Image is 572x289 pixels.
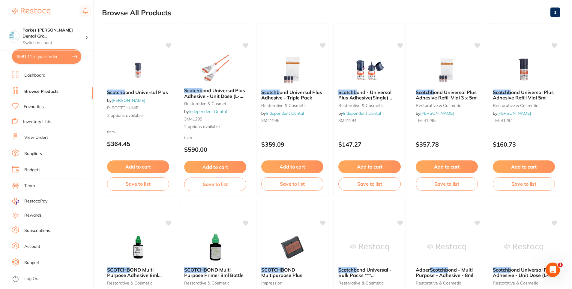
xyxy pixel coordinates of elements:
small: restorative & cosmetic [338,281,400,285]
b: Scotchbond Universal Plus Adhesive - Unit Dose (L-Pop) - Packet of 100 L-Pop Unit Doses [493,267,555,278]
b: Scotchbond Universal Plus Adhesive - Unit Dose (L-Pop) [184,88,246,99]
span: from [184,135,192,140]
span: ond - Multi Purpose - Adhesive - 8ml [416,267,473,278]
span: ond Universal Plus [125,89,168,95]
span: P-SCOTCHUNIP [107,105,139,111]
a: Rewards [24,212,42,218]
p: $357.78 [416,141,478,148]
small: restorative & cosmetic [184,101,246,106]
a: Independent Dental [266,111,304,116]
span: TM-41295 [416,118,436,123]
button: Add to cart [261,160,323,173]
button: Save to list [184,178,246,191]
a: Account [24,244,40,250]
span: TM-41294 [493,118,513,123]
span: by [261,111,304,116]
span: ond Universal Plus Adhesive - Triple Pack [261,89,322,101]
button: Add to cart [493,160,555,173]
small: restorative & cosmetic [338,103,400,108]
small: restorative & cosmetic [184,281,246,285]
button: Save to list [261,177,323,190]
b: Scotchbond Universal Plus Adhesive - Triple Pack [261,90,323,101]
span: by [493,111,531,116]
em: SCOTCHB [261,267,284,273]
p: $147.27 [338,141,400,148]
a: Suppliers [24,151,42,157]
span: OND Multi Purpose Primer 8ml Bottle [184,267,244,278]
b: Scotchbond Universal - Bulk Packs *** CLEARANCE*** - 100 Unidose [338,267,400,278]
small: restorative & cosmetic [416,103,478,108]
img: SCOTCHBOND Multi Purpose Adhesive 8ml Bottle [119,232,158,262]
span: RestocqPay [24,198,47,204]
img: Scotchbond Universal Plus Adhesive Refill Vial 3 x 5ml [427,55,466,85]
em: Scotchb [107,89,125,95]
button: Save to list [338,177,400,190]
em: Scotchb [430,267,448,273]
img: Adper Scotchbond - Multi Purpose - Adhesive - 8ml [427,232,466,262]
img: Parkes Baker Dental Group [9,31,19,41]
a: 1 [550,6,560,18]
small: restorative & cosmetic [493,281,555,285]
a: Restocq Logo [12,5,50,18]
small: restorative & cosmetic [261,103,323,108]
a: [PERSON_NAME] [420,111,454,116]
button: Save to list [107,177,169,190]
em: Scotchb [338,267,357,273]
a: View Orders [24,135,49,141]
h4: Parkes Baker Dental Group [22,27,85,39]
span: ond Universal Plus Adhesive Refill Vial 3 x 5ml [416,89,478,101]
b: Scotchbond Universal Plus Adhesive Refill Vial 5ml [493,90,555,101]
span: ond Universal Plus Adhesive Refill Vial 5ml [493,89,554,101]
em: SCOTCHB [184,267,207,273]
a: Support [24,260,40,266]
em: Scotchb [493,267,511,273]
button: Add to cart [338,160,400,173]
span: by [184,109,227,114]
span: 2 options available [107,113,169,119]
button: Log Out [12,274,91,284]
a: [PERSON_NAME] [112,98,145,103]
img: Scotchbond - Universal Plus Adhesive(Single) **Buy 3 Receive 1 x Filtek XTE Universal Refill Caps... [350,55,389,85]
button: Add to cart [107,160,169,173]
img: SCOTCHBOND Multipurpose Plus [273,232,312,262]
h2: Browse All Products [102,9,171,17]
span: Adper [416,267,430,273]
b: SCOTCHBOND Multipurpose Plus [261,267,323,278]
p: $590.00 [184,146,246,153]
small: restorative & cosmetic [416,281,478,285]
p: $160.73 [493,141,555,148]
a: Dashboard [24,72,45,78]
em: Scotchb [416,89,434,95]
small: impression [261,281,323,285]
button: Add to cart [184,161,246,173]
b: Adper Scotchbond - Multi Purpose - Adhesive - 8ml [416,267,478,278]
button: Save to list [416,177,478,190]
em: Scotchb [338,89,357,95]
a: Inventory Lists [23,119,51,125]
img: Scotchbond Universal Plus Adhesive - Triple Pack [273,55,312,85]
a: Team [24,183,35,189]
img: Scotchbond Universal Plus Adhesive Refill Vial 5ml [504,55,543,85]
span: 3M41298 [184,116,202,122]
b: SCOTCHBOND Multi Purpose Primer 8ml Bottle [184,267,246,278]
span: 3M41294 [338,118,356,123]
p: Switch account [22,40,85,46]
span: 1 [558,263,563,267]
p: $359.09 [261,141,323,148]
img: Restocq Logo [12,8,50,15]
img: Scotchbond Universal Plus [119,55,158,85]
a: Independent Dental [343,111,381,116]
span: OND Multi Purpose Adhesive 8ml Bottle [107,267,162,284]
a: Browse Products [24,89,58,95]
b: SCOTCHBOND Multi Purpose Adhesive 8ml Bottle [107,267,169,278]
a: Independent Dental [189,109,227,114]
iframe: Intercom live chat [546,263,560,277]
em: SCOTCHB [107,267,130,273]
span: by [338,111,381,116]
img: RestocqPay [12,198,19,205]
em: Scotchb [261,89,280,95]
span: OND Multipurpose Plus [261,267,302,278]
b: Scotchbond Universal Plus [107,90,169,95]
a: Subscriptions [24,228,50,234]
small: restorative & cosmetic [493,103,555,108]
